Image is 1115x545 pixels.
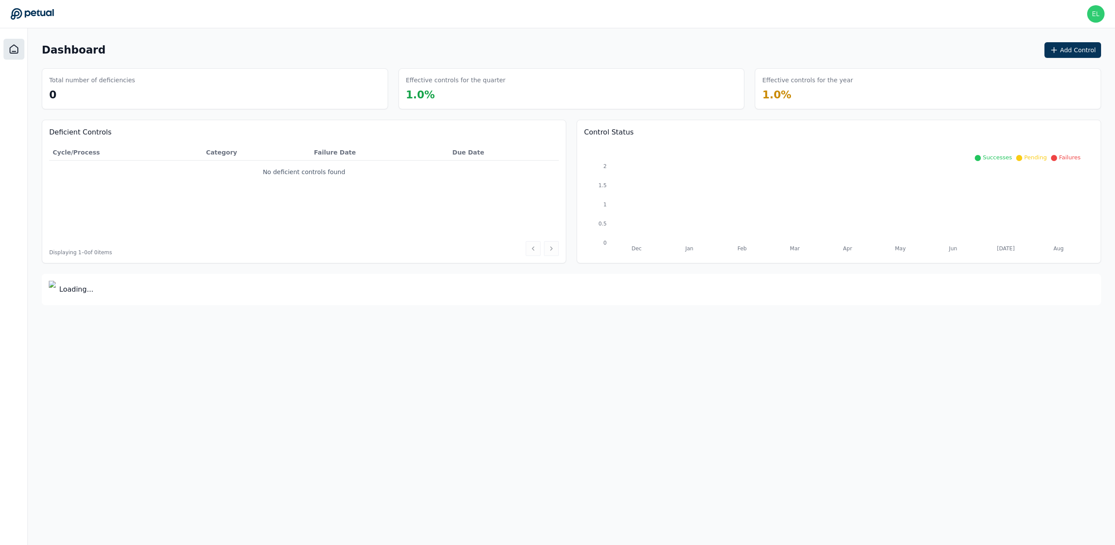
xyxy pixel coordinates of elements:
td: No deficient controls found [49,161,559,184]
th: Failure Date [311,145,449,161]
tspan: 1.5 [598,182,607,188]
tspan: Jan [685,246,693,252]
h3: Effective controls for the year [762,76,853,84]
tspan: Apr [843,246,852,252]
div: Loading... [42,274,1101,305]
span: Displaying 1– 0 of 0 items [49,249,112,256]
th: Category [203,145,311,161]
tspan: 0.5 [598,221,607,227]
span: Failures [1059,154,1081,161]
span: Successes [983,154,1012,161]
a: Dashboard [3,39,24,60]
button: Add Control [1044,42,1101,58]
span: 0 [49,89,57,101]
h3: Total number of deficiencies [49,76,135,84]
tspan: Aug [1054,246,1064,252]
tspan: 1 [603,202,607,208]
tspan: Dec [632,246,642,252]
th: Cycle/Process [49,145,203,161]
h3: Deficient Controls [49,127,559,138]
tspan: 2 [603,163,607,169]
tspan: Mar [790,246,800,252]
tspan: [DATE] [997,246,1015,252]
a: Go to Dashboard [10,8,54,20]
img: Logo [49,281,56,298]
span: 1.0 % [406,89,435,101]
tspan: May [895,246,906,252]
h1: Dashboard [42,43,105,57]
tspan: Jun [949,246,957,252]
img: eliot+reddit@petual.ai [1087,5,1105,23]
h3: Control Status [584,127,1094,138]
span: Pending [1024,154,1047,161]
h3: Effective controls for the quarter [406,76,506,84]
tspan: 0 [603,240,607,246]
span: 1.0 % [762,89,791,101]
th: Due Date [449,145,559,161]
tspan: Feb [737,246,747,252]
